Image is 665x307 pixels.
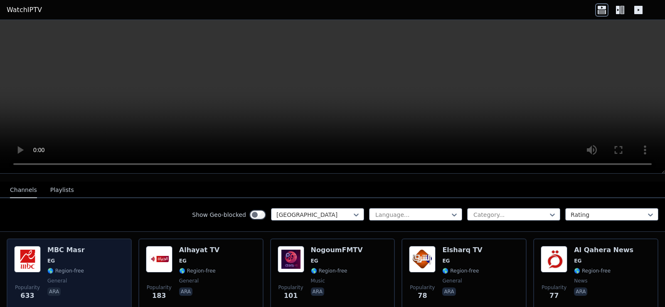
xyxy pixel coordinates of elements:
p: ara [442,287,456,296]
span: 78 [418,291,427,301]
span: Popularity [410,284,435,291]
span: 633 [20,291,34,301]
a: WatchIPTV [7,5,42,15]
span: general [179,278,199,284]
h6: NogoumFMTV [311,246,363,254]
span: EG [442,258,450,264]
span: news [574,278,587,284]
span: EG [311,258,318,264]
p: ara [47,287,61,296]
img: Alhayat TV [146,246,172,273]
span: 🌎 Region-free [47,268,84,274]
label: Show Geo-blocked [192,211,246,219]
span: general [442,278,462,284]
h6: Al Qahera News [574,246,633,254]
span: 183 [152,291,166,301]
button: Playlists [50,182,74,198]
span: 🌎 Region-free [311,268,347,274]
h6: Elsharq TV [442,246,482,254]
h6: MBC Masr [47,246,85,254]
span: music [311,278,325,284]
p: ara [311,287,324,296]
img: Al Qahera News [541,246,567,273]
span: Popularity [15,284,40,291]
span: Popularity [542,284,566,291]
img: MBC Masr [14,246,41,273]
img: NogoumFMTV [278,246,304,273]
h6: Alhayat TV [179,246,219,254]
img: Elsharq TV [409,246,436,273]
span: EG [574,258,581,264]
button: Channels [10,182,37,198]
span: 101 [284,291,298,301]
span: Popularity [147,284,172,291]
span: 🌎 Region-free [179,268,216,274]
span: general [47,278,67,284]
p: ara [179,287,192,296]
span: EG [47,258,55,264]
p: ara [574,287,587,296]
span: 🌎 Region-free [442,268,479,274]
span: Popularity [278,284,303,291]
span: EG [179,258,187,264]
span: 77 [549,291,559,301]
span: 🌎 Region-free [574,268,611,274]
